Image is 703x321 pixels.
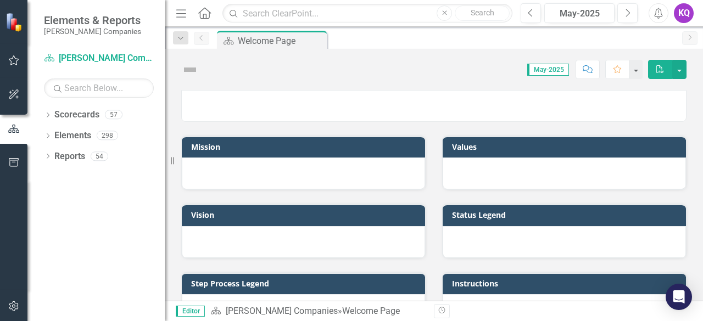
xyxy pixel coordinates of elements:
[674,3,694,23] button: KQ
[210,305,426,318] div: »
[527,64,569,76] span: May-2025
[5,13,25,32] img: ClearPoint Strategy
[176,306,205,317] span: Editor
[54,129,91,142] a: Elements
[452,211,680,219] h3: Status Legend
[191,143,420,151] h3: Mission
[181,61,199,78] img: Not Defined
[91,151,108,161] div: 54
[471,8,494,17] span: Search
[44,14,141,27] span: Elements & Reports
[342,306,400,316] div: Welcome Page
[54,109,99,121] a: Scorecards
[455,5,510,21] button: Search
[452,279,680,288] h3: Instructions
[226,306,338,316] a: [PERSON_NAME] Companies
[191,211,420,219] h3: Vision
[452,143,680,151] h3: Values
[44,52,154,65] a: [PERSON_NAME] Companies
[105,110,122,120] div: 57
[54,150,85,163] a: Reports
[548,7,611,20] div: May-2025
[544,3,615,23] button: May-2025
[238,34,324,48] div: Welcome Page
[44,78,154,98] input: Search Below...
[222,4,512,23] input: Search ClearPoint...
[44,27,141,36] small: [PERSON_NAME] Companies
[191,279,420,288] h3: Step Process Legend
[97,131,118,140] div: 298
[666,284,692,310] div: Open Intercom Messenger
